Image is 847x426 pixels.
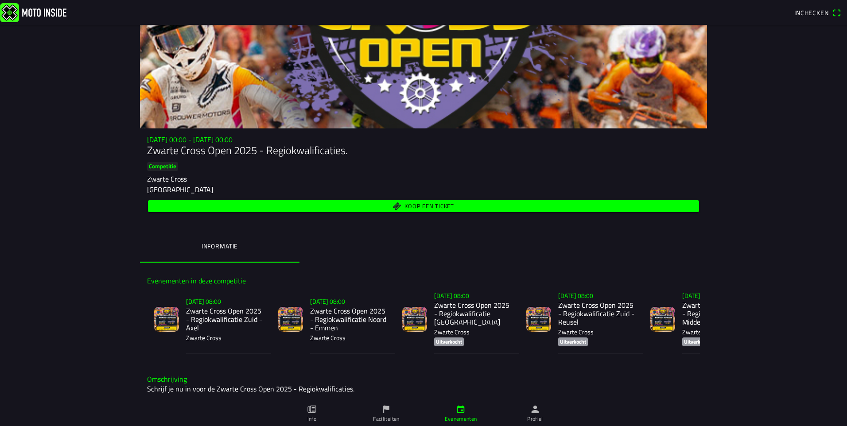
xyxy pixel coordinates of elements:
[560,337,586,346] ion-text: Uitverkocht
[558,301,636,327] h2: Zwarte Cross Open 2025 - Regiokwalificatie Zuid - Reusel
[147,383,700,394] div: Schrijf je nu in voor de Zwarte Cross Open 2025 - Regiokwalificaties.
[278,307,303,332] img: TrhPcY6FvTc9cXTwcMZGg5oLOe1N0ugjbUTGbyJ2.jpg
[147,277,700,285] h3: Evenementen in deze competitie
[650,307,675,332] img: aVZncwcIVoKExGT9ATxXQvF7amyyF6wGt7RtEqM6.jpg
[186,333,264,342] p: Zwarte Cross
[381,404,391,414] ion-icon: flag
[794,8,829,17] span: Inchecken
[445,415,477,423] ion-label: Evenementen
[684,337,710,346] ion-text: Uitverkocht
[186,297,221,306] ion-text: [DATE] 08:00
[436,337,462,346] ion-text: Uitverkocht
[434,328,512,337] p: Zwarte Cross
[558,328,636,337] p: Zwarte Cross
[202,241,238,251] ion-label: Informatie
[456,404,466,414] ion-icon: calendar
[790,5,845,20] a: Incheckenqr scanner
[307,404,317,414] ion-icon: paper
[310,307,388,333] h2: Zwarte Cross Open 2025 - Regiokwalificatie Noord - Emmen
[373,415,399,423] ion-label: Faciliteiten
[404,203,454,209] span: Koop een ticket
[310,333,388,342] p: Zwarte Cross
[186,307,264,333] h2: Zwarte Cross Open 2025 - Regiokwalificatie Zuid - Axel
[530,404,540,414] ion-icon: person
[307,415,316,423] ion-label: Info
[434,301,512,327] h2: Zwarte Cross Open 2025 - Regiokwalificatie [GEOGRAPHIC_DATA]
[147,144,700,157] h1: Zwarte Cross Open 2025 - Regiokwalificaties.
[434,291,469,300] ion-text: [DATE] 08:00
[147,136,700,144] h3: [DATE] 00:00 - [DATE] 00:00
[682,291,717,300] ion-text: [DATE] 08:00
[682,328,760,337] p: Zwarte Cross
[527,415,543,423] ion-label: Profiel
[147,174,187,184] ion-text: Zwarte Cross
[526,307,551,332] img: GmHfQRc6cOSz4KGuJKdErEXp4d5PC80NPN8oDr2J.jpg
[310,297,345,306] ion-text: [DATE] 08:00
[558,291,593,300] ion-text: [DATE] 08:00
[147,184,213,195] ion-text: [GEOGRAPHIC_DATA]
[154,307,179,332] img: IqWDMjAYiMbglbG3MxFK06hxT8O2b3h0Vhprofnt.jpg
[147,375,700,383] h3: Omschrijving
[402,307,427,332] img: GXUshNbn82y121yqNo0rBWow32aATUcDOhYxRWpp.jpg
[682,301,760,327] h2: Zwarte Cross Open 2025 - Regiokwalificatie Midden - Hummelo
[149,162,176,170] ion-text: Competitie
